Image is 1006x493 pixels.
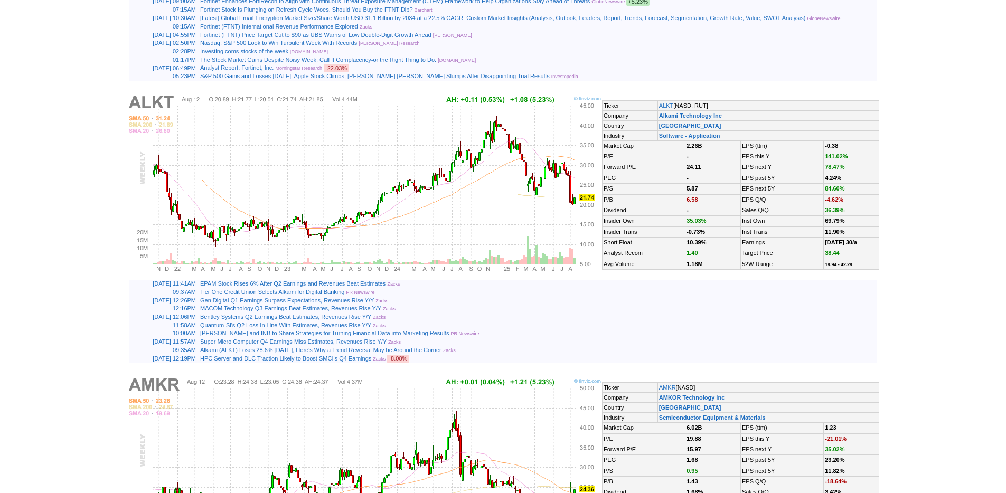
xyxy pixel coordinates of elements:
[200,32,431,38] a: Fortinet (FTNT) Price Target Cut to $90 as UBS Warns of Low Double-Digit Growth Ahead
[825,196,843,203] span: -4.62%
[740,226,823,237] td: Inst Trans
[603,100,658,110] td: Ticker
[129,64,198,72] td: [DATE] 06:49PM
[603,466,685,476] td: P/S
[129,305,198,313] td: 12:16PM
[687,261,703,267] b: 1.18M
[740,433,823,444] td: EPS this Y
[200,64,274,71] a: Analyst Report: Fortinet, Inc.
[657,100,879,110] td: [NASD, RUT]
[375,298,388,304] span: Zacks
[740,477,823,487] td: EPS Q/Q
[603,433,685,444] td: P/E
[687,424,702,431] b: 6.02B
[659,112,722,119] a: Alkami Technology Inc
[603,455,685,466] td: PEG
[346,290,375,295] span: PR Newswire
[603,216,685,226] td: Insider Own
[740,466,823,476] td: EPS next 5Y
[200,48,288,54] a: Investing.coms stocks of the week
[359,41,419,46] span: [PERSON_NAME] Research
[388,339,401,345] span: Zacks
[659,102,674,109] a: ALKT
[603,205,685,215] td: Dividend
[603,444,685,454] td: Forward P/E
[373,323,386,328] span: Zacks
[603,413,658,423] td: Industry
[825,229,844,235] b: 11.90%
[129,313,198,321] td: [DATE] 12:06PM
[687,153,689,159] b: -
[603,173,685,183] td: PEG
[687,250,698,256] span: 1.40
[740,248,823,259] td: Target Price
[603,120,658,130] td: Country
[740,423,823,433] td: EPS (ttm)
[129,23,198,31] td: 09:15AM
[603,238,685,248] td: Short Float
[687,468,698,474] span: 0.95
[825,175,841,181] b: 4.24%
[129,355,198,363] td: [DATE] 12:19PM
[603,184,685,194] td: P/S
[415,7,433,13] span: Barchart
[129,288,198,297] td: 09:37AM
[129,14,198,23] td: [DATE] 10:30AM
[825,262,852,267] small: 19.94 - 42.29
[129,56,198,64] td: 01:17PM
[687,478,698,485] b: 1.43
[687,185,698,192] b: 5.87
[387,281,400,287] span: Zacks
[825,478,847,485] span: -18.64%
[603,403,658,413] td: Country
[687,175,689,181] b: -
[740,259,823,269] td: 52W Range
[200,297,374,304] a: Gen Digital Q1 Earnings Surpass Expectations, Revenues Rise Y/Y
[200,330,449,336] a: [PERSON_NAME] and INB to Share Strategies for Turning Financial Data into Marketing Results
[659,122,721,129] a: [GEOGRAPHIC_DATA]
[687,239,706,245] b: 10.39%
[687,457,698,463] b: 1.68
[603,140,685,151] td: Market Cap
[324,64,349,72] span: -22.03%
[740,216,823,226] td: Inst Own
[129,297,198,305] td: [DATE] 12:26PM
[603,248,685,259] td: Analyst Recom
[129,39,198,48] td: [DATE] 02:50PM
[200,280,386,287] a: EPAM Stock Rises 6% After Q2 Earnings and Revenues Beat Estimates
[129,72,198,81] td: 05:23PM
[825,239,857,245] b: [DATE] 30/a
[687,207,689,213] b: -
[129,346,198,355] td: 09:35AM
[551,74,578,79] span: Investopedia
[443,348,456,353] span: Zacks
[740,444,823,454] td: EPS next Y
[383,306,396,311] span: Zacks
[740,173,823,183] td: EPS past 5Y
[275,65,322,71] span: Morningstar Research
[825,435,847,442] span: -21.01%
[200,289,345,295] a: Tier One Credit Union Selects Alkami for Digital Banking
[825,143,838,149] b: -0.38
[659,414,766,421] a: Semiconductor Equipment & Materials
[659,132,720,139] b: Software - Application
[687,217,706,224] span: 35.03%
[129,321,198,330] td: 11:58AM
[200,23,358,30] a: Fortinet (FTNT) International Revenue Performance Explored
[825,217,844,224] b: 69.79%
[200,305,381,311] a: MACOM Technology Q3 Earnings Beat Estimates, Revenues Rise Y/Y
[740,238,823,248] td: Earnings
[200,347,441,353] a: Alkami (ALKT) Loses 28.6% [DATE], Here's Why a Trend Reversal May be Around the Corner
[659,384,676,391] a: AMKR
[659,394,725,401] a: AMKOR Technology Inc
[825,153,848,159] span: 141.02%
[200,15,805,21] a: [Latest] Global Email Encryption Market Size/Share Worth USD 31.1 Billion by 2034 at a 22.5% CAGR...
[657,383,879,393] td: [NASD]
[200,40,357,46] a: Nasdaq, S&P 500 Look to Win Turbulent Week With Records
[659,404,721,411] a: [GEOGRAPHIC_DATA]
[825,468,844,474] b: 11.82%
[687,446,701,452] b: 15.97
